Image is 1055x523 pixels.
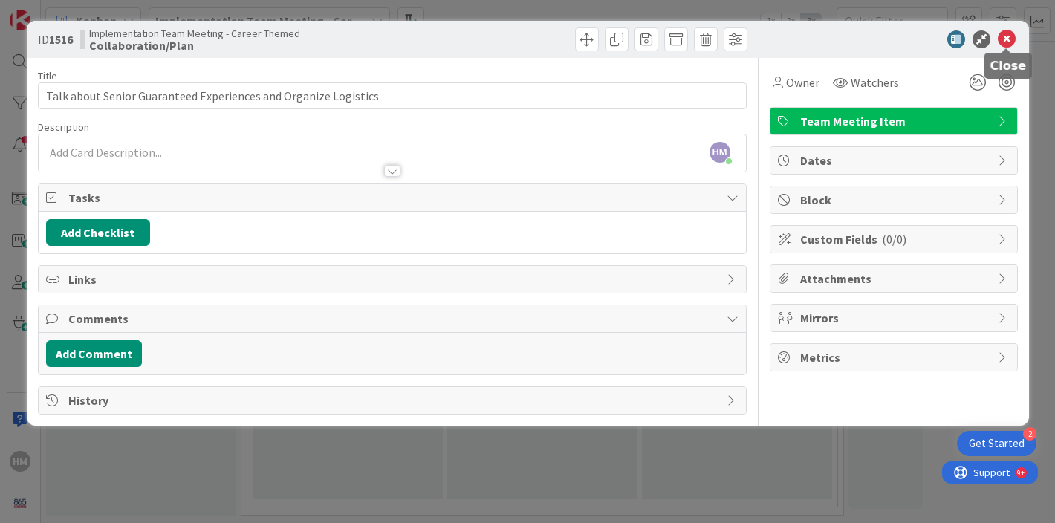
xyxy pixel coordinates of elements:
[800,309,990,327] span: Mirrors
[990,59,1027,73] h5: Close
[75,6,82,18] div: 9+
[800,230,990,248] span: Custom Fields
[957,431,1036,456] div: Open Get Started checklist, remaining modules: 2
[786,74,819,91] span: Owner
[38,30,73,48] span: ID
[710,142,730,163] span: HM
[68,310,719,328] span: Comments
[68,392,719,409] span: History
[800,348,990,366] span: Metrics
[800,191,990,209] span: Block
[851,74,899,91] span: Watchers
[38,82,747,109] input: type card name here...
[882,232,906,247] span: ( 0/0 )
[38,69,57,82] label: Title
[46,340,142,367] button: Add Comment
[68,270,719,288] span: Links
[31,2,68,20] span: Support
[38,120,89,134] span: Description
[49,32,73,47] b: 1516
[969,436,1025,451] div: Get Started
[89,27,300,39] span: Implementation Team Meeting - Career Themed
[800,152,990,169] span: Dates
[46,219,150,246] button: Add Checklist
[1023,427,1036,441] div: 2
[800,112,990,130] span: Team Meeting Item
[800,270,990,288] span: Attachments
[89,39,300,51] b: Collaboration/Plan
[68,189,719,207] span: Tasks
